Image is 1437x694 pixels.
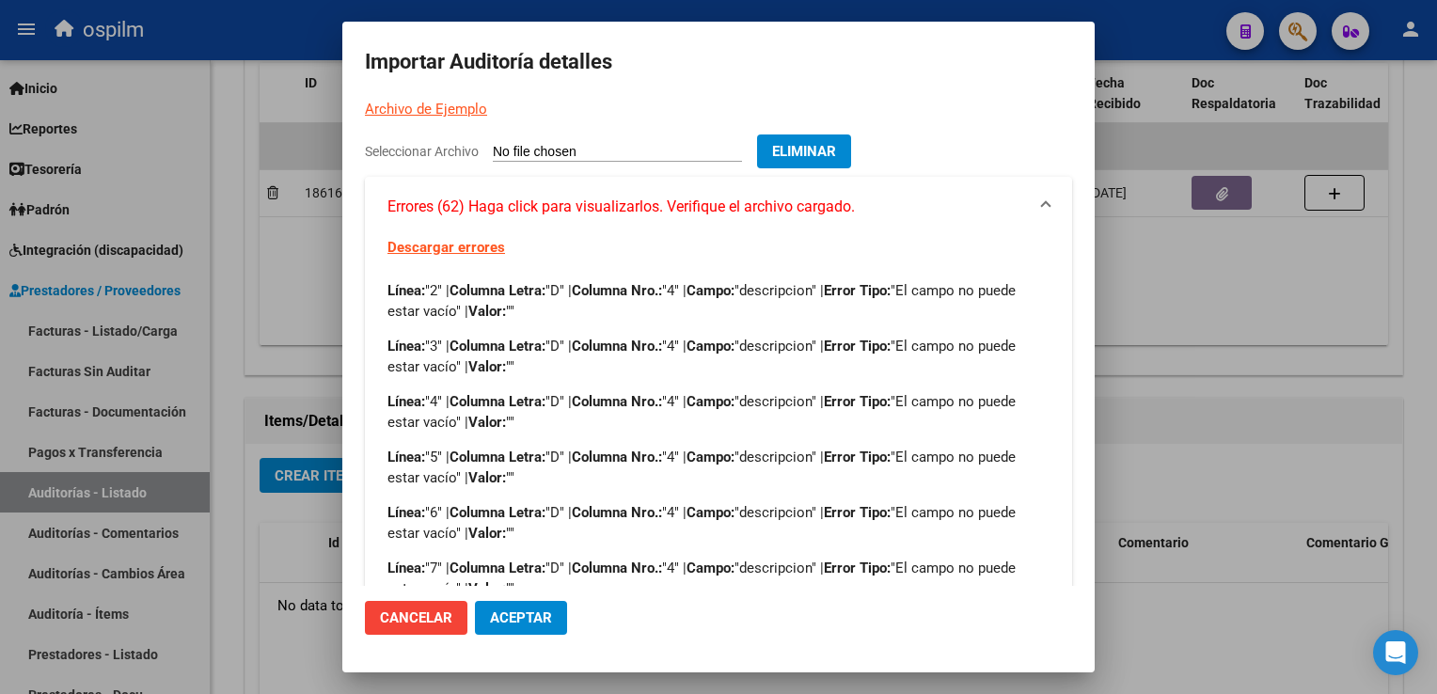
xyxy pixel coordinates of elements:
strong: Línea: [387,393,425,410]
strong: Error Tipo: [824,504,891,521]
a: Descargar errores [387,239,505,256]
strong: Columna Nro.: [572,282,662,299]
p: "3" | "D" | "4" | "descripcion" | "El campo no puede estar vacío" | " " [387,336,1050,377]
strong: Columna Nro.: [572,393,662,410]
p: "7" | "D" | "4" | "descripcion" | "El campo no puede estar vacío" | " " [387,558,1050,599]
strong: Error Tipo: [824,449,891,465]
strong: Columna Nro.: [572,449,662,465]
strong: Campo: [687,393,734,410]
strong: Campo: [687,338,734,355]
strong: Columna Letra: [450,560,545,576]
strong: Valor: [468,303,506,320]
strong: Campo: [687,282,734,299]
strong: Valor: [468,414,506,431]
strong: Columna Letra: [450,282,545,299]
strong: Columna Letra: [450,338,545,355]
button: Cancelar [365,601,467,635]
strong: Valor: [468,469,506,486]
mat-expansion-panel-header: Errores (62) Haga click para visualizarlos. Verifique el archivo cargado. [365,177,1072,237]
strong: Columna Nro.: [572,504,662,521]
span: Aceptar [490,609,552,626]
strong: Columna Nro.: [572,560,662,576]
span: Seleccionar Archivo [365,144,479,159]
strong: Error Tipo: [824,282,891,299]
strong: Línea: [387,560,425,576]
strong: Campo: [687,560,734,576]
strong: Valor: [468,525,506,542]
p: "2" | "D" | "4" | "descripcion" | "El campo no puede estar vacío" | " " [387,280,1050,322]
strong: Columna Nro.: [572,338,662,355]
strong: Valor: [468,580,506,597]
p: "6" | "D" | "4" | "descripcion" | "El campo no puede estar vacío" | " " [387,502,1050,544]
span: Errores (62) Haga click para visualizarlos. Verifique el archivo cargado. [387,196,855,218]
strong: Valor: [468,358,506,375]
strong: Línea: [387,504,425,521]
strong: Columna Letra: [450,449,545,465]
strong: Error Tipo: [824,560,891,576]
span: Eliminar [772,143,836,160]
a: Archivo de Ejemplo [365,101,487,118]
button: Eliminar [757,134,851,168]
div: Open Intercom Messenger [1373,630,1418,675]
strong: Error Tipo: [824,338,891,355]
strong: Línea: [387,282,425,299]
strong: Campo: [687,449,734,465]
h2: Importar Auditoría detalles [365,44,1072,80]
strong: Campo: [687,504,734,521]
p: "4" | "D" | "4" | "descripcion" | "El campo no puede estar vacío" | " " [387,391,1050,433]
strong: Columna Letra: [450,393,545,410]
button: Aceptar [475,601,567,635]
strong: Línea: [387,338,425,355]
p: "5" | "D" | "4" | "descripcion" | "El campo no puede estar vacío" | " " [387,447,1050,488]
strong: Error Tipo: [824,393,891,410]
strong: Línea: [387,449,425,465]
strong: Columna Letra: [450,504,545,521]
span: Cancelar [380,609,452,626]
